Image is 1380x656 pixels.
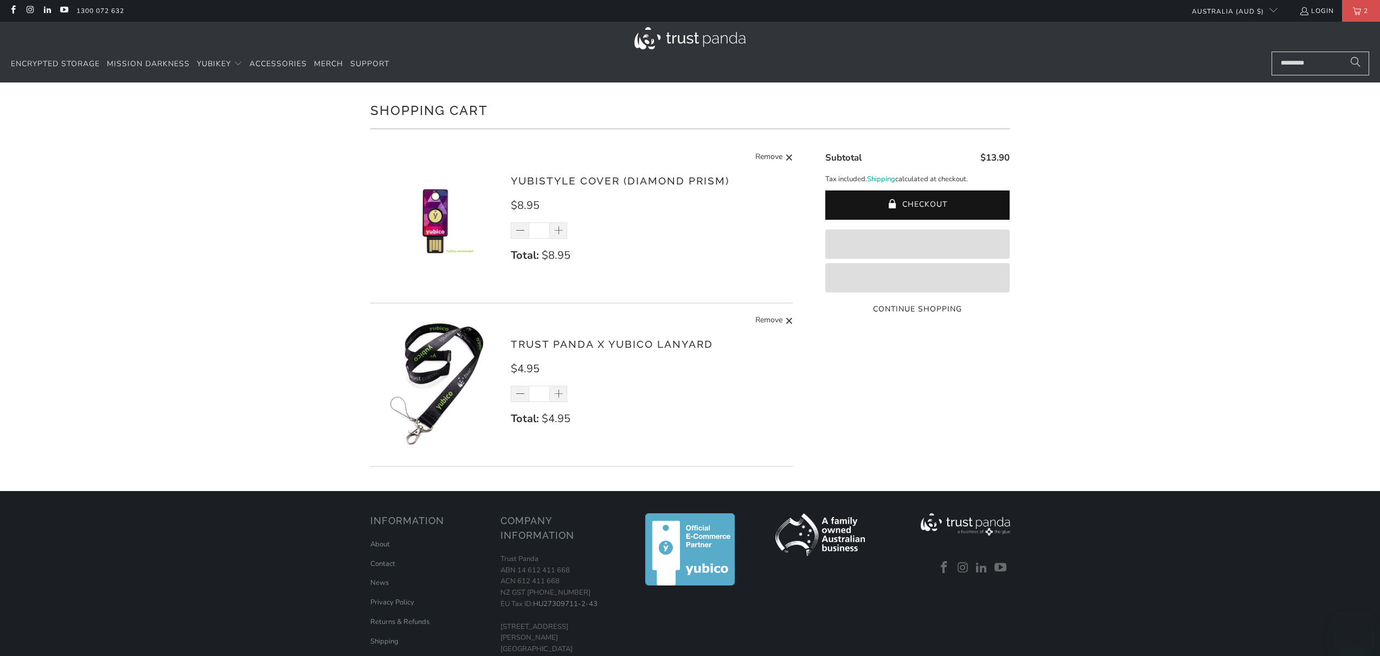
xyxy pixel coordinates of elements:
[825,151,862,164] span: Subtotal
[370,559,395,569] a: Contact
[867,174,895,185] a: Shipping
[25,7,34,15] a: Trust Panda Australia on Instagram
[370,597,414,607] a: Privacy Policy
[511,411,539,426] strong: Total:
[76,5,124,17] a: 1300 072 632
[542,248,570,263] span: $8.95
[825,303,1010,315] a: Continue Shopping
[370,578,389,588] a: News
[314,52,343,77] a: Merch
[370,99,1010,120] h1: Shopping Cart
[59,7,68,15] a: Trust Panda Australia on YouTube
[974,561,990,575] a: Trust Panda Australia on LinkedIn
[42,7,52,15] a: Trust Panda Australia on LinkedIn
[350,59,389,69] span: Support
[249,52,307,77] a: Accessories
[825,174,1010,185] p: Tax included. calculated at checkout.
[350,52,389,77] a: Support
[107,59,190,69] span: Mission Darkness
[511,361,540,376] span: $4.95
[511,198,540,213] span: $8.95
[755,151,793,164] a: Remove
[755,151,782,164] span: Remove
[107,52,190,77] a: Mission Darkness
[11,52,100,77] a: Encrypted Storage
[511,338,713,350] a: Trust Panda x Yubico Lanyard
[11,52,389,77] nav: Translation missing: en.navigation.header.main_nav
[634,27,746,49] img: Trust Panda Australia
[197,59,231,69] span: YubiKey
[1337,613,1371,647] iframe: Button to launch messaging window
[370,156,500,286] img: YubiStyle Cover (Diamond Prism)
[511,248,539,263] strong: Total:
[993,561,1009,575] a: Trust Panda Australia on YouTube
[980,151,1010,164] span: $13.90
[511,175,729,187] a: YubiStyle Cover (Diamond Prism)
[11,59,100,69] span: Encrypted Storage
[542,411,570,426] span: $4.95
[8,7,17,15] a: Trust Panda Australia on Facebook
[825,190,1010,220] button: Checkout
[370,617,429,627] a: Returns & Refunds
[249,59,307,69] span: Accessories
[314,59,343,69] span: Merch
[955,561,971,575] a: Trust Panda Australia on Instagram
[1272,52,1369,75] input: Search...
[936,561,953,575] a: Trust Panda Australia on Facebook
[533,599,598,609] a: HU27309711-2-43
[755,314,782,328] span: Remove
[1342,52,1369,75] button: Search
[755,314,793,328] a: Remove
[1299,5,1334,17] a: Login
[370,539,390,549] a: About
[370,636,399,646] a: Shipping
[197,52,242,77] summary: YubiKey
[370,320,500,450] img: Trust Panda x Yubico Lanyard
